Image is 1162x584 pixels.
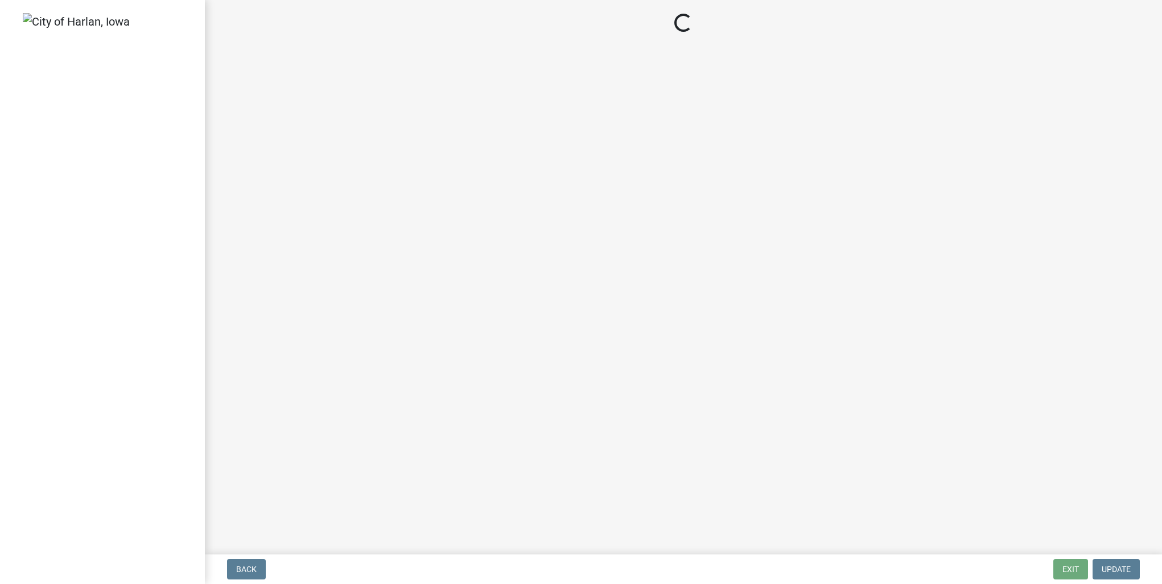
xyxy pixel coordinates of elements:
[1093,559,1140,579] button: Update
[236,565,257,574] span: Back
[227,559,266,579] button: Back
[1102,565,1131,574] span: Update
[1053,559,1088,579] button: Exit
[23,13,130,30] img: City of Harlan, Iowa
